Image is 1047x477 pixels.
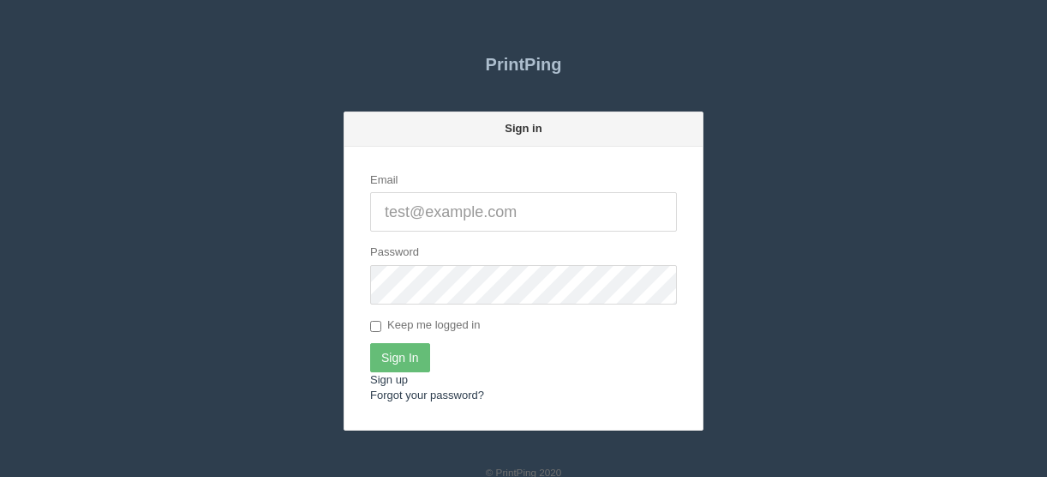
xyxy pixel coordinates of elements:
[370,321,381,332] input: Keep me logged in
[370,373,408,386] a: Sign up
[370,172,398,189] label: Email
[505,122,541,135] strong: Sign in
[370,245,419,261] label: Password
[370,343,430,372] input: Sign In
[370,192,677,232] input: test@example.com
[370,317,480,335] label: Keep me logged in
[344,43,703,86] a: PrintPing
[370,389,484,402] a: Forgot your password?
